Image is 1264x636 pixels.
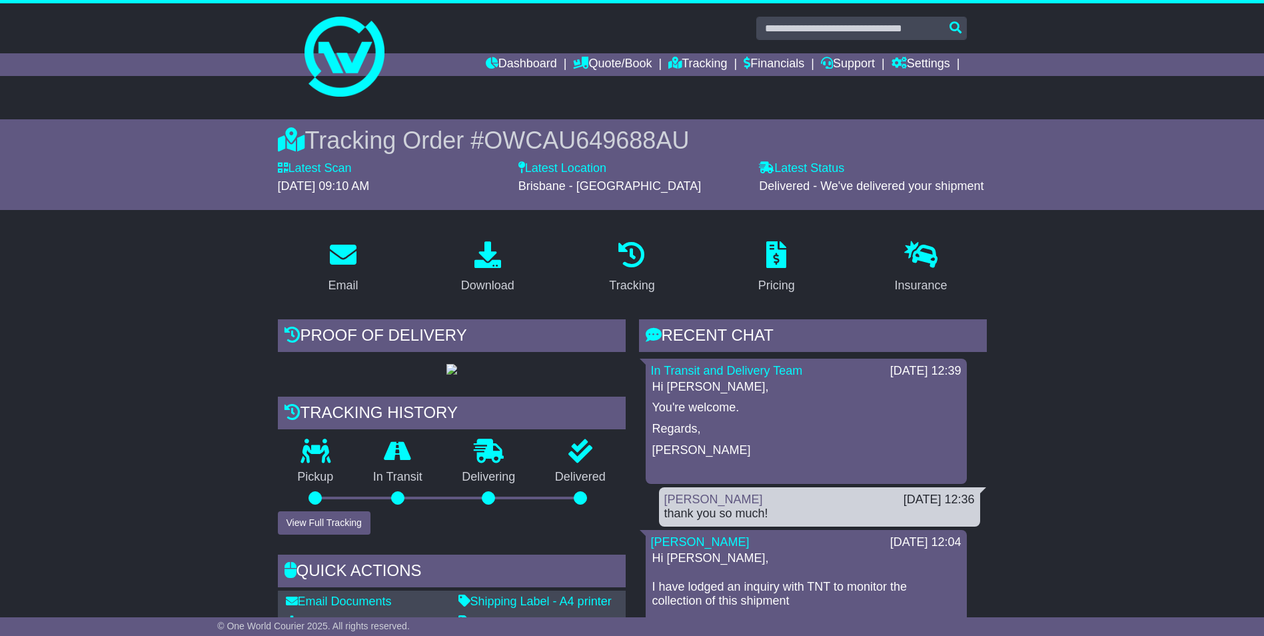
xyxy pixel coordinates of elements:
a: Support [821,53,875,76]
label: Latest Status [759,161,844,176]
p: Delivered [535,470,626,485]
p: [PERSON_NAME] [652,443,960,458]
a: Email [319,237,366,299]
div: Tracking [609,277,654,295]
div: Quick Actions [278,555,626,591]
div: [DATE] 12:36 [904,493,975,507]
a: Tracking [600,237,663,299]
div: Tracking history [278,397,626,433]
a: Tracking [668,53,727,76]
a: Shipping Label - A4 printer [458,595,612,608]
span: Brisbane - [GEOGRAPHIC_DATA] [518,179,701,193]
label: Latest Scan [278,161,352,176]
div: Tracking Order # [278,126,987,155]
p: Delivering [442,470,536,485]
span: © One World Courier 2025. All rights reserved. [217,621,410,631]
a: Insurance [886,237,956,299]
div: [DATE] 12:39 [890,364,961,379]
a: Settings [892,53,950,76]
label: Latest Location [518,161,606,176]
a: Financials [744,53,804,76]
div: Insurance [895,277,948,295]
a: Email Documents [286,595,392,608]
a: In Transit and Delivery Team [651,364,803,377]
p: You're welcome. [652,401,960,415]
div: Download [461,277,514,295]
img: GetPodImage [446,364,457,375]
span: [DATE] 09:10 AM [278,179,370,193]
a: Download [452,237,523,299]
div: Proof of Delivery [278,319,626,355]
a: Dashboard [486,53,557,76]
a: Download Documents [286,615,415,629]
div: RECENT CHAT [639,319,987,355]
div: Pricing [758,277,795,295]
span: Delivered - We've delivered your shipment [759,179,983,193]
span: OWCAU649688AU [484,127,689,154]
div: Email [328,277,358,295]
p: Regards, [652,422,960,437]
button: View Full Tracking [278,511,370,535]
a: [PERSON_NAME] [664,493,763,506]
p: In Transit [353,470,442,485]
div: [DATE] 12:04 [890,535,961,550]
p: Hi [PERSON_NAME], [652,380,960,395]
a: Quote/Book [573,53,652,76]
a: [PERSON_NAME] [651,535,750,549]
p: Pickup [278,470,354,485]
div: thank you so much! [664,507,975,521]
a: Pricing [750,237,804,299]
